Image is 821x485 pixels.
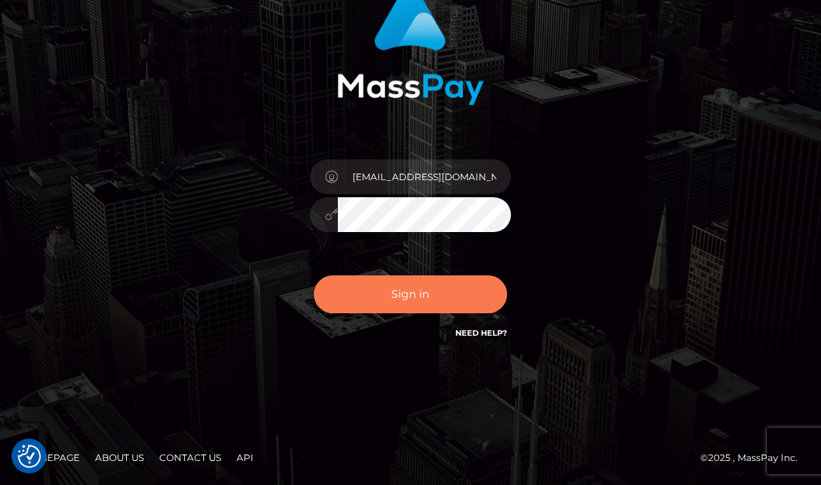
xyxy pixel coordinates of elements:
[89,446,150,470] a: About Us
[18,445,41,468] button: Consent Preferences
[338,159,511,194] input: Username...
[18,445,41,468] img: Revisit consent button
[455,328,507,338] a: Need Help?
[17,446,86,470] a: Homepage
[700,449,809,466] div: © 2025 , MassPay Inc.
[314,275,507,313] button: Sign in
[230,446,260,470] a: API
[153,446,227,470] a: Contact Us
